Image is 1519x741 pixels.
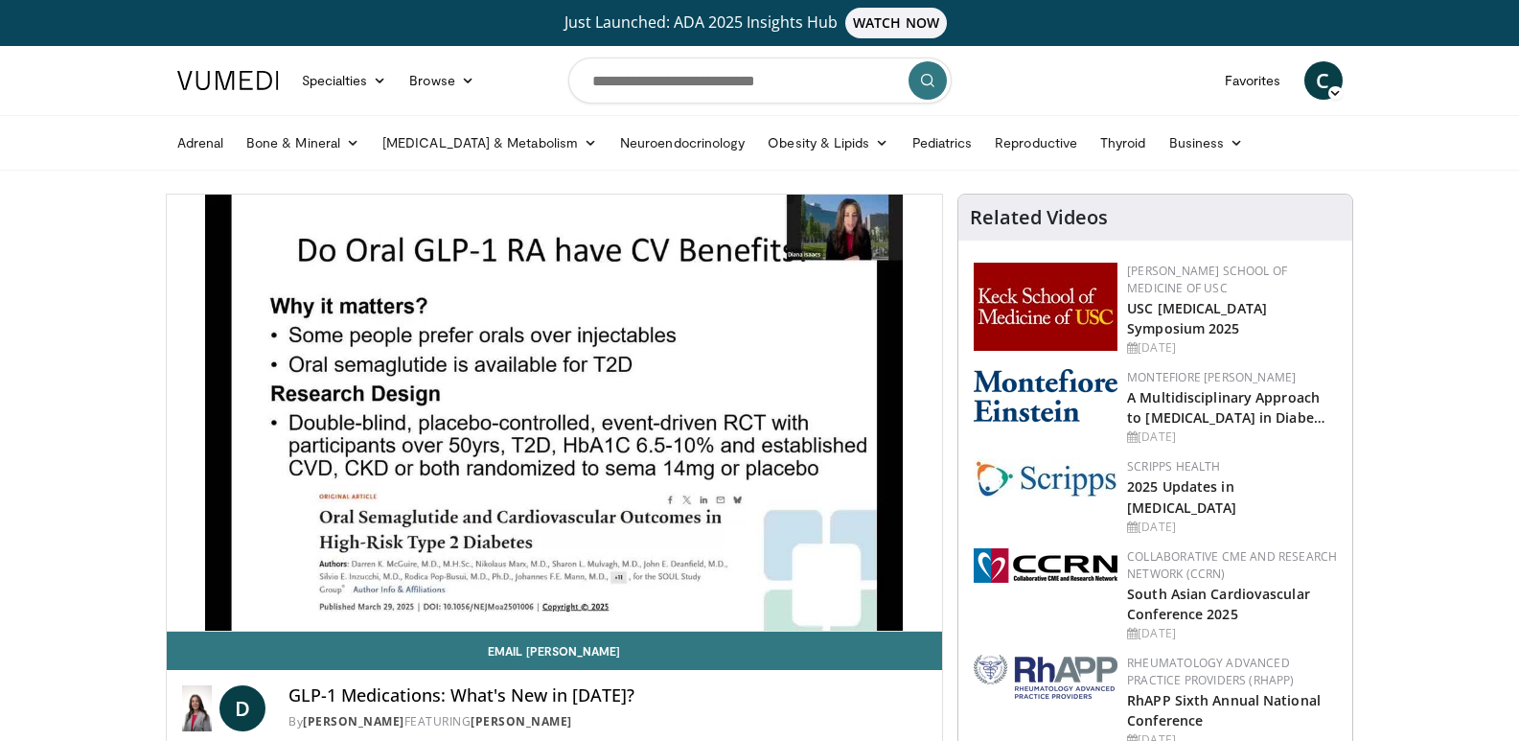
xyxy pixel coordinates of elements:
a: [PERSON_NAME] [303,713,404,729]
div: [DATE] [1127,428,1337,446]
a: USC [MEDICAL_DATA] Symposium 2025 [1127,299,1267,337]
img: VuMedi Logo [177,71,279,90]
a: Browse [398,61,486,100]
a: 2025 Updates in [MEDICAL_DATA] [1127,477,1236,516]
a: Just Launched: ADA 2025 Insights HubWATCH NOW [180,8,1340,38]
img: b0142b4c-93a1-4b58-8f91-5265c282693c.png.150x105_q85_autocrop_double_scale_upscale_version-0.2.png [974,369,1117,422]
a: Montefiore [PERSON_NAME] [1127,369,1296,385]
h4: Related Videos [970,206,1108,229]
a: [MEDICAL_DATA] & Metabolism [371,124,609,162]
div: [DATE] [1127,519,1337,536]
a: Adrenal [166,124,236,162]
img: a04ee3ba-8487-4636-b0fb-5e8d268f3737.png.150x105_q85_autocrop_double_scale_upscale_version-0.2.png [974,548,1117,583]
h4: GLP-1 Medications: What's New in [DATE]? [288,685,927,706]
a: Scripps Health [1127,458,1220,475]
video-js: Video Player [167,195,943,632]
img: Diana Isaacs [182,685,213,731]
a: South Asian Cardiovascular Conference 2025 [1127,585,1310,623]
a: Favorites [1213,61,1293,100]
a: Reproductive [983,124,1089,162]
img: c9f2b0b7-b02a-4276-a72a-b0cbb4230bc1.jpg.150x105_q85_autocrop_double_scale_upscale_version-0.2.jpg [974,458,1117,498]
span: WATCH NOW [845,8,947,38]
a: RhAPP Sixth Annual National Conference [1127,691,1321,729]
a: Business [1158,124,1255,162]
div: By FEATURING [288,713,927,730]
a: C [1304,61,1343,100]
div: [DATE] [1127,339,1337,357]
a: Obesity & Lipids [756,124,900,162]
a: Collaborative CME and Research Network (CCRN) [1127,548,1337,582]
img: 7b941f1f-d101-407a-8bfa-07bd47db01ba.png.150x105_q85_autocrop_double_scale_upscale_version-0.2.jpg [974,263,1117,351]
img: 11a1138e-2689-4538-9ce3-9798b80e7b29.png.150x105_q85_autocrop_double_scale_upscale_version-0.2.png [974,655,1117,699]
a: A Multidisciplinary Approach to [MEDICAL_DATA] in Diabe… [1127,388,1325,427]
a: Email [PERSON_NAME] [167,632,943,670]
a: [PERSON_NAME] School of Medicine of USC [1127,263,1287,296]
a: Specialties [290,61,399,100]
a: D [219,685,265,731]
a: Bone & Mineral [235,124,371,162]
a: Pediatrics [901,124,984,162]
div: [DATE] [1127,625,1337,642]
input: Search topics, interventions [568,58,952,104]
a: Thyroid [1089,124,1158,162]
a: Neuroendocrinology [609,124,756,162]
a: [PERSON_NAME] [471,713,572,729]
a: Rheumatology Advanced Practice Providers (RhAPP) [1127,655,1294,688]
